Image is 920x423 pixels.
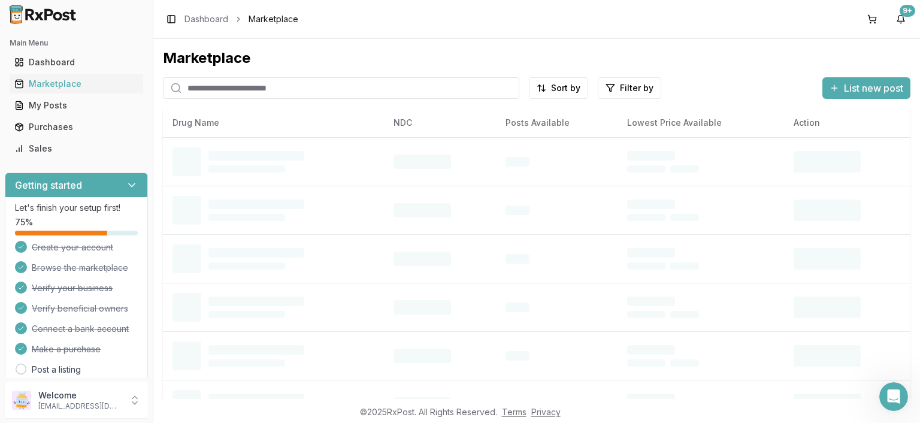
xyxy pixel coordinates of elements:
div: Dashboard [14,56,138,68]
img: User avatar [12,391,31,410]
span: List new post [844,81,903,95]
p: [EMAIL_ADDRESS][DOMAIN_NAME] [38,401,122,411]
th: Action [784,108,910,137]
p: Welcome [38,389,122,401]
button: Dashboard [5,53,148,72]
span: Marketplace [249,13,298,25]
span: Browse the marketplace [32,262,128,274]
th: Lowest Price Available [618,108,784,137]
button: Marketplace [5,74,148,93]
a: Privacy [531,407,561,417]
span: 75 % [15,216,33,228]
span: Sort by [551,82,580,94]
h2: Main Menu [10,38,143,48]
a: Terms [502,407,526,417]
span: Make a purchase [32,343,101,355]
div: Marketplace [163,49,910,68]
button: Sales [5,139,148,158]
div: Sales [14,143,138,155]
div: My Posts [14,99,138,111]
button: 9+ [891,10,910,29]
button: List new post [822,77,910,99]
a: Purchases [10,116,143,138]
th: NDC [384,108,496,137]
div: Marketplace [14,78,138,90]
button: Sort by [529,77,588,99]
a: Post a listing [32,364,81,376]
nav: breadcrumb [184,13,298,25]
a: Sales [10,138,143,159]
div: Purchases [14,121,138,133]
a: Dashboard [184,13,228,25]
span: Filter by [620,82,653,94]
button: Filter by [598,77,661,99]
h3: Getting started [15,178,82,192]
th: Drug Name [163,108,384,137]
a: List new post [822,83,910,95]
div: 9+ [900,5,915,17]
span: Verify your business [32,282,113,294]
a: Dashboard [10,52,143,73]
p: Let's finish your setup first! [15,202,138,214]
button: Purchases [5,117,148,137]
a: My Posts [10,95,143,116]
button: My Posts [5,96,148,115]
span: Verify beneficial owners [32,303,128,315]
iframe: Intercom live chat [879,382,908,411]
span: Create your account [32,241,113,253]
a: Marketplace [10,73,143,95]
th: Posts Available [496,108,618,137]
img: RxPost Logo [5,5,81,24]
span: Connect a bank account [32,323,129,335]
